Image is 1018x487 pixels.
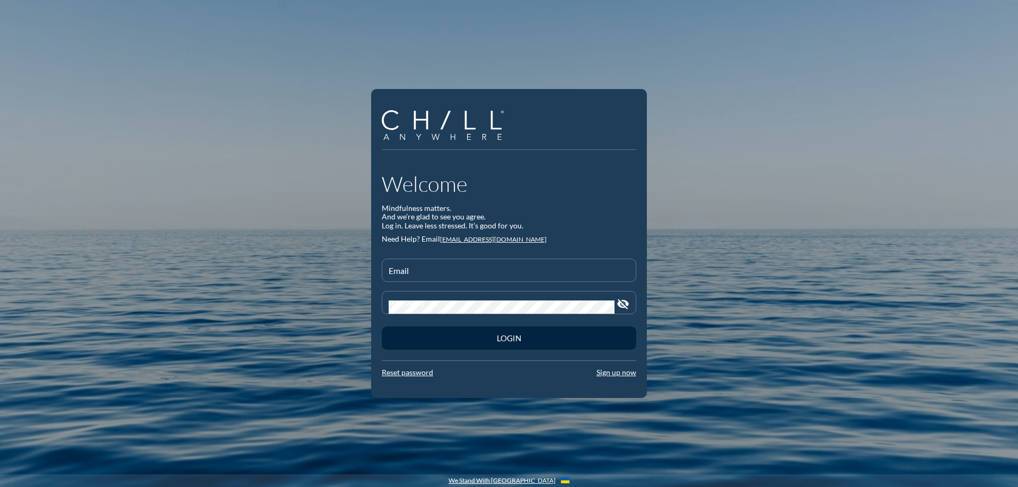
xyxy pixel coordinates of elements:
[382,368,433,377] a: Reset password
[382,171,636,197] h1: Welcome
[400,333,618,343] div: Login
[389,268,629,281] input: Email
[561,477,569,483] img: Flag_of_Ukraine.1aeecd60.svg
[617,298,629,311] i: visibility_off
[382,326,636,350] button: Login
[382,234,440,243] span: Need Help? Email
[389,300,615,314] input: Password
[440,235,547,243] a: [EMAIL_ADDRESS][DOMAIN_NAME]
[382,110,504,140] img: Company Logo
[596,368,636,377] a: Sign up now
[382,110,512,142] a: Company Logo
[382,204,636,231] div: Mindfulness matters. And we’re glad to see you agree. Log in. Leave less stressed. It’s good for ...
[449,477,556,484] a: We Stand With [GEOGRAPHIC_DATA]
